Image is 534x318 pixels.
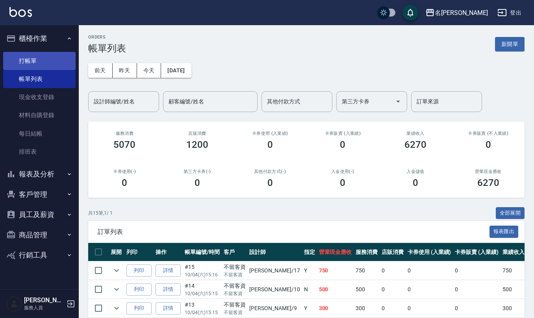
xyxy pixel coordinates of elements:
[406,299,453,318] td: 0
[3,70,76,88] a: 帳單列表
[111,302,122,314] button: expand row
[3,184,76,205] button: 客戶管理
[88,35,126,40] h2: ORDERS
[126,302,152,314] button: 列印
[224,282,246,290] div: 不留客資
[267,139,273,150] h3: 0
[3,143,76,161] a: 排班表
[111,283,122,295] button: expand row
[3,225,76,245] button: 商品管理
[183,243,222,261] th: 帳單編號/時間
[302,299,317,318] td: Y
[24,304,64,311] p: 服務人員
[224,271,246,278] p: 不留客資
[453,280,501,299] td: 0
[171,131,224,136] h2: 店販消費
[495,40,525,48] a: 新開單
[122,177,127,188] h3: 0
[126,283,152,296] button: 列印
[186,139,208,150] h3: 1200
[413,177,418,188] h3: 0
[317,243,354,261] th: 營業現金應收
[354,280,380,299] td: 500
[501,299,527,318] td: 300
[243,169,297,174] h2: 其他付款方式(-)
[126,265,152,277] button: 列印
[224,290,246,297] p: 不留客資
[88,63,113,78] button: 前天
[340,177,345,188] h3: 0
[340,139,345,150] h3: 0
[389,131,443,136] h2: 業績收入
[113,139,135,150] h3: 5070
[453,243,501,261] th: 卡券販賣 (入業績)
[9,7,32,17] img: Logo
[183,299,222,318] td: #13
[489,226,519,238] button: 報表匯出
[113,63,137,78] button: 昨天
[171,169,224,174] h2: 第三方卡券(-)
[6,296,22,312] img: Person
[156,302,181,314] a: 詳情
[3,164,76,184] button: 報表及分析
[495,37,525,51] button: 新開單
[404,139,426,150] h3: 6270
[453,299,501,318] td: 0
[156,283,181,296] a: 詳情
[24,296,64,304] h5: [PERSON_NAME]
[406,280,453,299] td: 0
[3,28,76,49] button: 櫃檯作業
[316,131,370,136] h2: 卡券販賣 (入業績)
[380,299,406,318] td: 0
[461,131,515,136] h2: 卡券販賣 (不入業績)
[302,243,317,261] th: 指定
[247,299,302,318] td: [PERSON_NAME] /9
[98,228,489,236] span: 訂單列表
[224,263,246,271] div: 不留客資
[317,261,354,280] td: 750
[154,243,183,261] th: 操作
[380,243,406,261] th: 店販消費
[489,228,519,235] a: 報表匯出
[267,177,273,188] h3: 0
[195,177,200,188] h3: 0
[389,169,443,174] h2: 入金儲值
[185,290,220,297] p: 10/04 (六) 15:15
[461,169,515,174] h2: 營業現金應收
[486,139,491,150] h3: 0
[109,243,124,261] th: 展開
[406,243,453,261] th: 卡券使用 (入業績)
[422,5,491,21] button: 名[PERSON_NAME]
[3,125,76,143] a: 每日結帳
[124,243,154,261] th: 列印
[247,280,302,299] td: [PERSON_NAME] /10
[402,5,418,20] button: save
[183,280,222,299] td: #14
[406,261,453,280] td: 0
[316,169,370,174] h2: 入金使用(-)
[98,169,152,174] h2: 卡券使用(-)
[501,261,527,280] td: 750
[3,52,76,70] a: 打帳單
[501,243,527,261] th: 業績收入
[185,271,220,278] p: 10/04 (六) 15:16
[161,63,191,78] button: [DATE]
[98,131,152,136] h3: 服務消費
[3,245,76,265] button: 行銷工具
[88,210,113,217] p: 共 15 筆, 1 / 1
[453,261,501,280] td: 0
[302,280,317,299] td: N
[496,207,525,219] button: 全部展開
[243,131,297,136] h2: 卡券使用 (入業績)
[3,106,76,124] a: 材料自購登錄
[3,88,76,106] a: 現金收支登錄
[137,63,161,78] button: 今天
[354,261,380,280] td: 750
[224,309,246,316] p: 不留客資
[183,261,222,280] td: #15
[185,309,220,316] p: 10/04 (六) 15:15
[354,243,380,261] th: 服務消費
[3,204,76,225] button: 員工及薪資
[392,95,404,108] button: Open
[317,299,354,318] td: 300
